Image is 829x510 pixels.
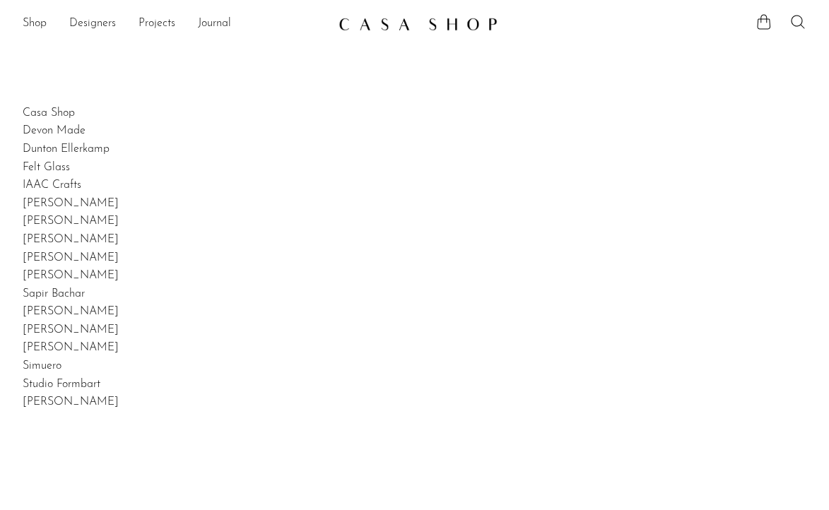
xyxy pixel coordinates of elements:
[23,12,327,36] nav: Desktop navigation
[23,234,119,245] a: [PERSON_NAME]
[23,360,61,372] a: Simuero
[198,15,231,33] a: Journal
[23,143,110,155] a: Dunton Ellerkamp
[23,179,81,191] a: IAAC Crafts
[23,125,86,136] a: Devon Made
[23,162,70,173] a: Felt Glass
[23,379,100,390] a: Studio Formbart
[23,215,119,227] a: [PERSON_NAME]
[139,15,175,33] a: Projects
[23,12,327,36] ul: NEW HEADER MENU
[23,324,119,336] a: [PERSON_NAME]
[23,198,119,209] a: [PERSON_NAME]
[23,306,119,317] a: [PERSON_NAME]
[23,288,85,300] a: Sapir Bachar
[23,342,119,353] a: [PERSON_NAME]
[23,396,119,408] a: [PERSON_NAME]
[23,252,119,263] a: [PERSON_NAME]
[23,107,75,119] a: Casa Shop
[23,15,47,33] a: Shop
[23,270,119,281] a: [PERSON_NAME]
[69,15,116,33] a: Designers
